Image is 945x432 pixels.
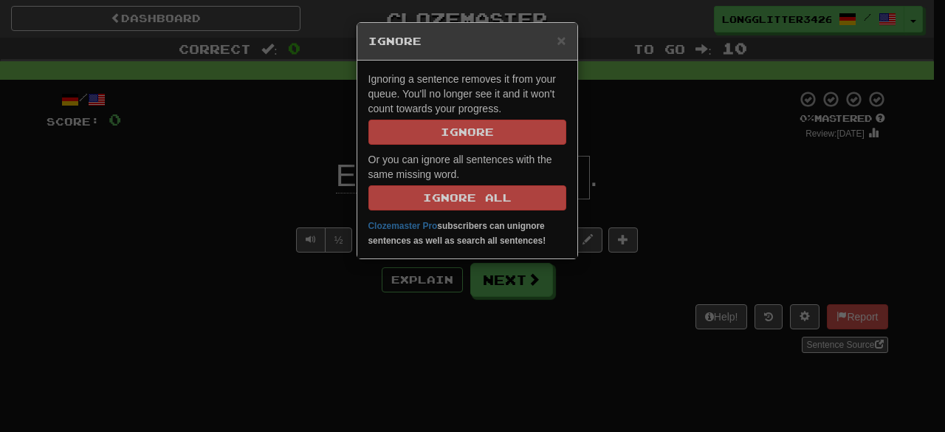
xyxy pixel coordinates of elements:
[368,152,566,210] p: Or you can ignore all sentences with the same missing word.
[368,185,566,210] button: Ignore All
[368,221,438,231] a: Clozemaster Pro
[368,221,546,246] strong: subscribers can unignore sentences as well as search all sentences!
[557,32,566,48] button: Close
[368,34,566,49] h5: Ignore
[557,32,566,49] span: ×
[368,72,566,145] p: Ignoring a sentence removes it from your queue. You'll no longer see it and it won't count toward...
[368,120,566,145] button: Ignore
